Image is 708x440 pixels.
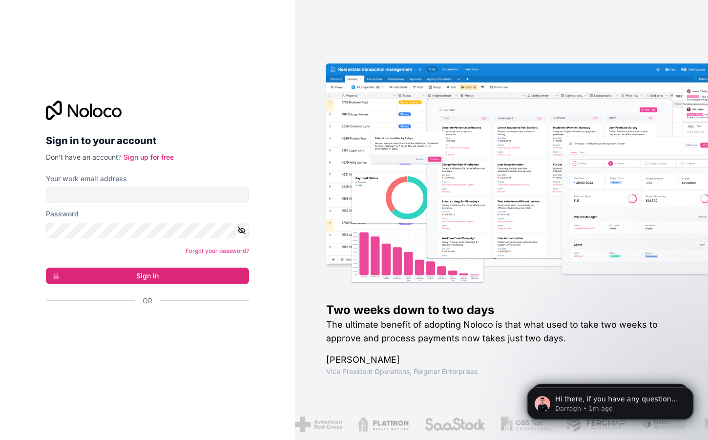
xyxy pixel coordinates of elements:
[46,153,122,161] span: Don't have an account?
[143,296,152,306] span: Or
[41,316,246,338] iframe: Schaltfläche „Über Google anmelden“
[343,417,394,432] img: /assets/flatiron-C8eUkumj.png
[326,353,677,367] h1: [PERSON_NAME]
[46,268,249,284] button: Sign in
[46,209,79,219] label: Password
[326,302,677,318] h1: Two weeks down to two days
[280,417,327,432] img: /assets/american-red-cross-BAupjrZR.png
[46,174,127,184] label: Your work email address
[409,417,471,432] img: /assets/saastock-C6Zbiodz.png
[486,417,535,432] img: /assets/gbstax-C-GtDUiK.png
[186,247,249,254] a: Forgot your password?
[46,223,249,238] input: Password
[326,367,677,377] h1: Vice President Operations , Fergmar Enterprises
[326,318,677,345] h2: The ultimate benefit of adopting Noloco is that what used to take two weeks to approve and proces...
[513,367,708,435] iframe: Intercom notifications message
[46,316,241,338] div: Über Google anmelden. Wird in neuem Tab geöffnet.
[46,132,249,149] h2: Sign in to your account
[124,153,174,161] a: Sign up for free
[46,188,249,203] input: Email address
